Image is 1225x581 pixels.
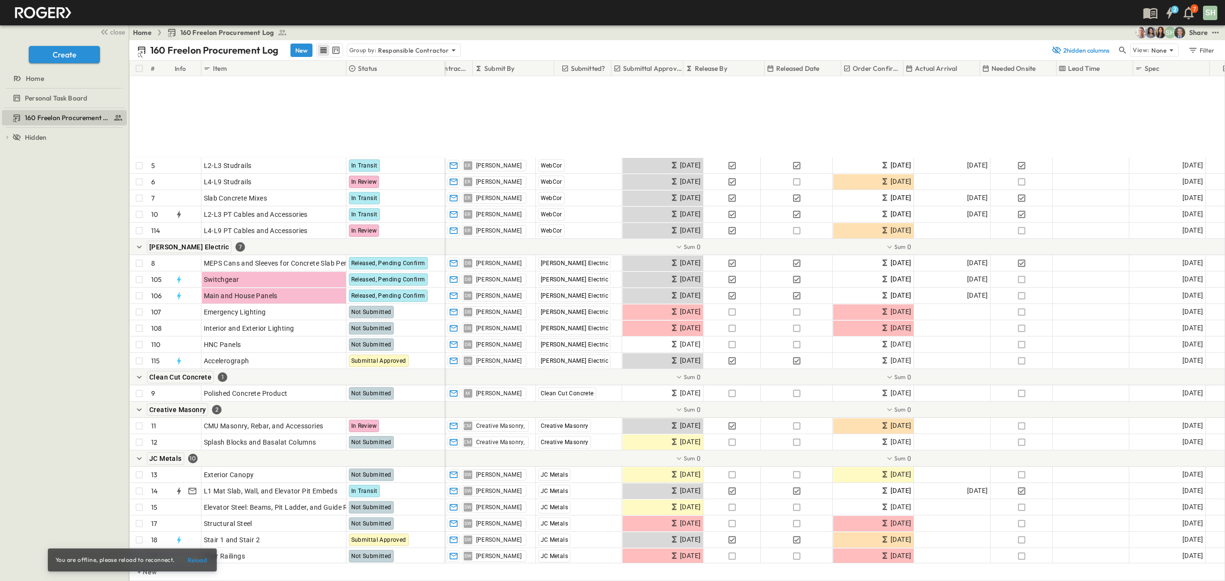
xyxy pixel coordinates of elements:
span: [DATE] [967,274,988,285]
div: Steven Habon (shabon@guzmangc.com) [1164,27,1176,38]
span: [DATE] [1182,534,1203,545]
span: Emergency Lighting [204,307,266,317]
span: Structural Steel [204,519,252,528]
div: SH [1203,6,1217,20]
span: [PERSON_NAME] [476,259,522,267]
img: Fabiola Canchola (fcanchola@cahill-sf.com) [1145,27,1157,38]
span: [DATE] [680,469,701,480]
span: [DATE] [680,225,701,236]
span: [DATE] [891,388,911,399]
span: [DATE] [891,160,911,171]
span: Not Submitted [351,341,391,348]
span: [PERSON_NAME] [476,503,522,511]
span: In Transit [351,162,378,169]
a: 160 Freelon Procurement Log [2,111,125,124]
span: Not Submitted [351,504,391,511]
span: Submittal Approved [351,358,406,364]
p: 8 [151,258,155,268]
span: Slab Concrete Mixes [204,193,267,203]
span: [DATE] [891,420,911,431]
span: [DATE] [680,485,701,496]
span: Exterior Canopy [204,470,254,480]
span: [DATE] [680,323,701,334]
div: Share [1189,28,1208,37]
button: 2hidden columns [1046,44,1115,57]
span: MEPS Cans and Sleeves for Concrete Slab Penetrations [204,258,377,268]
span: [DATE] [1182,209,1203,220]
span: [PERSON_NAME] [476,162,522,169]
span: [DATE] [967,485,988,496]
span: [DATE] [680,355,701,366]
span: SW [464,556,472,556]
span: [DATE] [680,209,701,220]
span: [DATE] [680,274,701,285]
span: [DATE] [1182,436,1203,447]
p: 14 [151,486,157,496]
span: ER [465,165,471,166]
p: Sum [894,373,906,381]
span: [DATE] [967,160,988,171]
span: L4-L9 PT Cables and Accessories [204,226,308,235]
span: Not Submitted [351,325,391,332]
p: 10 [151,210,158,219]
span: [DATE] [891,192,911,203]
p: Lead Time [1068,64,1100,73]
span: [DATE] [967,209,988,220]
span: [PERSON_NAME] Electric [541,292,609,299]
span: [PERSON_NAME] [476,520,522,527]
span: CM [464,425,472,426]
span: [DATE] [680,388,701,399]
span: Not Submitted [351,439,391,446]
span: JC Metals [541,504,568,511]
span: WebCor [541,179,562,185]
p: 108 [151,324,162,333]
span: ER [465,181,471,182]
span: 0 [697,372,701,382]
span: Splash Blocks and Basalat Columns [204,437,316,447]
span: 0 [697,454,701,463]
div: Filter [1188,45,1215,56]
span: [DATE] [1182,160,1203,171]
div: 10 [188,454,198,463]
button: New [290,44,312,57]
span: [DATE] [891,502,911,513]
p: Submittal Approved? [623,64,682,73]
p: Sum [894,454,906,462]
span: DB [465,360,471,361]
span: [DATE] [1182,225,1203,236]
p: Sum [684,405,695,413]
button: Create [29,46,100,63]
span: [DATE] [680,518,701,529]
span: Clean Cut Concrete [149,373,212,381]
span: [DATE] [1182,290,1203,301]
span: Accelerograph [204,356,249,366]
p: 18 [151,535,157,545]
span: In Transit [351,195,378,201]
p: 13 [151,470,157,480]
span: JC Metals [541,488,568,494]
span: [DATE] [1182,257,1203,268]
p: Submit By [484,64,515,73]
p: Submitted? [571,64,605,73]
span: [DATE] [891,436,911,447]
span: [DATE] [891,209,911,220]
span: [DATE] [680,192,701,203]
button: Filter [1184,44,1217,57]
span: Creative Masonry [541,439,589,446]
span: Interior and Exterior Lighting [204,324,294,333]
span: Submittal Approved [351,536,406,543]
button: test [1210,27,1221,38]
p: Released Date [776,64,819,73]
span: [DATE] [891,518,911,529]
span: [DATE] [1182,388,1203,399]
p: 106 [151,291,162,301]
span: [PERSON_NAME] [476,487,522,495]
p: 107 [151,307,161,317]
span: [DATE] [680,160,701,171]
span: JC Metals [149,455,182,462]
